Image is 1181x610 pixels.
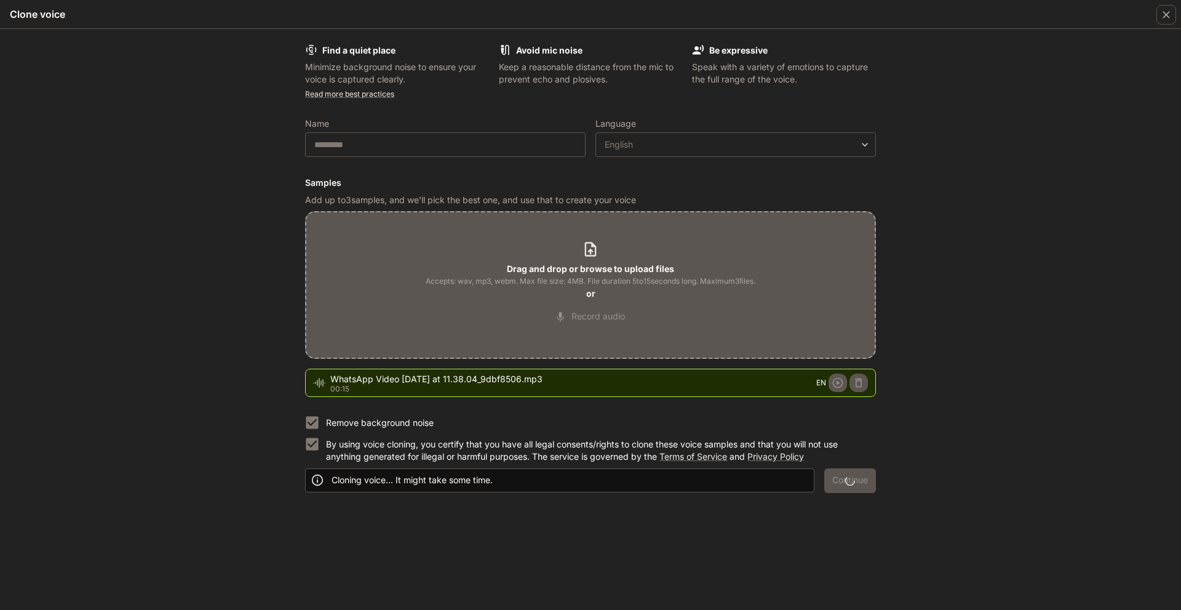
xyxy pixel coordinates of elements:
[659,451,727,462] a: Terms of Service
[305,61,489,86] p: Minimize background noise to ensure your voice is captured clearly.
[426,275,755,287] span: Accepts: wav, mp3, webm. Max file size: 4MB. File duration 5 to 15 seconds long. Maximum 3 files.
[709,45,768,55] b: Be expressive
[305,89,394,98] a: Read more best practices
[816,377,826,389] span: EN
[596,138,875,151] div: English
[586,288,595,299] b: or
[326,417,434,429] p: Remove background noise
[326,438,866,463] p: By using voice cloning, you certify that you have all legal consents/rights to clone these voice ...
[322,45,396,55] b: Find a quiet place
[747,451,804,462] a: Privacy Policy
[507,263,674,274] b: Drag and drop or browse to upload files
[332,469,493,491] div: Cloning voice... It might take some time.
[305,119,329,128] p: Name
[330,385,816,393] p: 00:15
[595,119,636,128] p: Language
[605,138,856,151] div: English
[330,373,816,385] span: WhatsApp Video [DATE] at 11.38.04_9dbf8506.mp3
[10,7,65,21] h5: Clone voice
[305,177,876,189] h6: Samples
[305,194,876,206] p: Add up to 3 samples, and we'll pick the best one, and use that to create your voice
[516,45,583,55] b: Avoid mic noise
[692,61,876,86] p: Speak with a variety of emotions to capture the full range of the voice.
[499,61,683,86] p: Keep a reasonable distance from the mic to prevent echo and plosives.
